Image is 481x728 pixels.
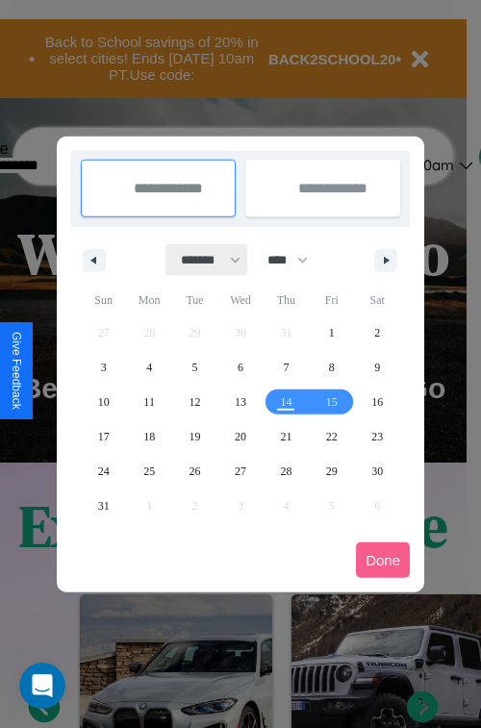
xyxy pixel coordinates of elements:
[81,285,126,315] span: Sun
[235,385,246,419] span: 13
[238,350,243,385] span: 6
[217,285,263,315] span: Wed
[374,350,380,385] span: 9
[355,350,400,385] button: 9
[101,350,107,385] span: 3
[309,285,354,315] span: Fri
[98,489,110,523] span: 31
[146,350,152,385] span: 4
[309,419,354,454] button: 22
[190,454,201,489] span: 26
[355,285,400,315] span: Sat
[172,419,217,454] button: 19
[143,385,155,419] span: 11
[143,454,155,489] span: 25
[264,285,309,315] span: Thu
[126,454,171,489] button: 25
[126,419,171,454] button: 18
[172,385,217,419] button: 12
[309,315,354,350] button: 1
[309,454,354,489] button: 29
[355,315,400,350] button: 2
[374,315,380,350] span: 2
[326,454,338,489] span: 29
[329,315,335,350] span: 1
[10,332,23,410] div: Give Feedback
[81,489,126,523] button: 31
[355,454,400,489] button: 30
[81,385,126,419] button: 10
[280,385,291,419] span: 14
[326,385,338,419] span: 15
[81,454,126,489] button: 24
[126,350,171,385] button: 4
[81,419,126,454] button: 17
[172,454,217,489] button: 26
[264,385,309,419] button: 14
[309,350,354,385] button: 8
[371,454,383,489] span: 30
[371,385,383,419] span: 16
[217,419,263,454] button: 20
[264,350,309,385] button: 7
[264,454,309,489] button: 28
[98,385,110,419] span: 10
[217,454,263,489] button: 27
[309,385,354,419] button: 15
[98,419,110,454] span: 17
[283,350,289,385] span: 7
[355,419,400,454] button: 23
[355,385,400,419] button: 16
[98,454,110,489] span: 24
[126,385,171,419] button: 11
[126,285,171,315] span: Mon
[217,385,263,419] button: 13
[280,454,291,489] span: 28
[172,350,217,385] button: 5
[190,385,201,419] span: 12
[356,542,410,578] button: Done
[172,285,217,315] span: Tue
[143,419,155,454] span: 18
[19,663,65,709] iframe: Intercom live chat
[217,350,263,385] button: 6
[326,419,338,454] span: 22
[264,419,309,454] button: 21
[280,419,291,454] span: 21
[235,454,246,489] span: 27
[329,350,335,385] span: 8
[192,350,198,385] span: 5
[190,419,201,454] span: 19
[371,419,383,454] span: 23
[81,350,126,385] button: 3
[235,419,246,454] span: 20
